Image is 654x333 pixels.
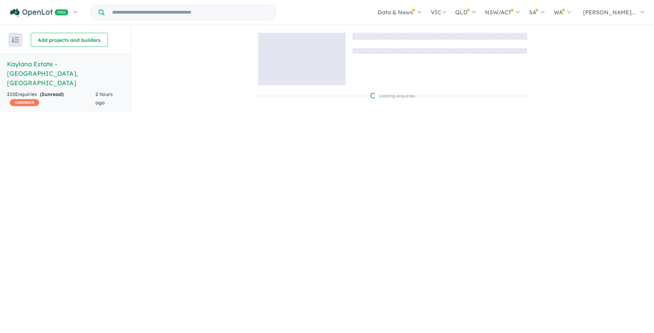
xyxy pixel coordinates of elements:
div: 215 Enquir ies [7,90,95,107]
strong: ( unread) [40,91,64,97]
img: Openlot PRO Logo White [10,8,68,17]
span: CASHBACK [10,99,39,106]
span: 2 [42,91,44,97]
span: [PERSON_NAME]... [583,9,635,16]
input: Try estate name, suburb, builder or developer [106,5,275,20]
div: Loading enquiries [370,92,415,99]
img: sort.svg [12,37,19,43]
h5: Kaylana Estate - [GEOGRAPHIC_DATA] , [GEOGRAPHIC_DATA] [7,59,124,88]
button: Add projects and builders [31,33,108,47]
span: 2 hours ago [95,91,113,106]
